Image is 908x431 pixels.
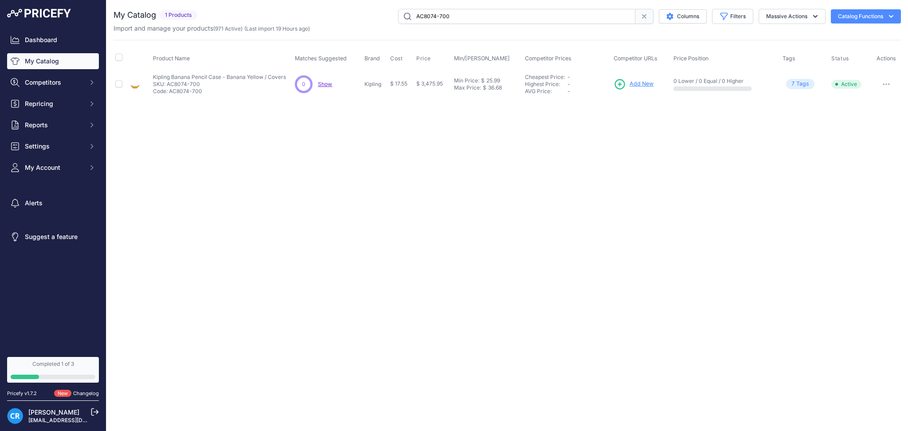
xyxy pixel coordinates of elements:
[398,9,635,24] input: Search
[712,9,753,24] button: Filters
[25,142,83,151] span: Settings
[659,9,707,24] button: Columns
[567,74,570,80] span: -
[7,390,37,397] div: Pricefy v1.7.2
[525,88,567,95] div: AVG Price:
[486,84,502,91] div: 36.68
[416,55,433,62] button: Price
[7,160,99,176] button: My Account
[783,55,795,62] span: Tags
[614,78,654,90] a: Add New
[11,360,95,368] div: Completed 1 of 3
[525,81,567,88] div: Highest Price:
[302,80,305,88] span: 0
[673,55,708,62] span: Price Position
[454,77,479,84] div: Min Price:
[567,81,570,87] span: -
[614,55,658,62] span: Competitor URLs
[877,55,896,62] span: Actions
[7,74,99,90] button: Competitors
[25,121,83,129] span: Reports
[759,9,826,24] button: Massive Actions
[25,163,83,172] span: My Account
[791,80,794,88] span: 7
[7,138,99,154] button: Settings
[525,55,571,62] span: Competitor Prices
[390,80,407,87] span: $ 17.55
[630,80,654,88] span: Add New
[295,55,347,62] span: Matches Suggested
[7,229,99,245] a: Suggest a feature
[153,55,190,62] span: Product Name
[390,55,403,62] span: Cost
[7,32,99,48] a: Dashboard
[786,79,814,89] span: Tag
[831,55,851,62] button: Status
[25,78,83,87] span: Competitors
[153,81,286,88] p: SKU: AC8074-700
[73,390,99,396] a: Changelog
[806,80,809,88] span: s
[160,10,197,20] span: 1 Products
[454,55,510,62] span: Min/[PERSON_NAME]
[831,9,901,24] button: Catalog Functions
[831,80,861,89] span: Active
[318,81,332,87] a: Show
[113,24,310,33] p: Import and manage your products
[416,80,443,87] span: $ 3,475.95
[28,417,121,423] a: [EMAIL_ADDRESS][DOMAIN_NAME]
[390,55,404,62] button: Cost
[485,77,500,84] div: 25.99
[831,55,849,62] span: Status
[54,390,71,397] span: New
[153,74,286,81] p: Kipling Banana Pencil Case - Banana Yellow / Covers
[567,88,570,94] span: -
[28,408,79,416] a: [PERSON_NAME]
[7,96,99,112] button: Repricing
[673,78,774,85] p: 0 Lower / 0 Equal / 0 Higher
[7,357,99,383] a: Completed 1 of 3
[7,9,71,18] img: Pricefy Logo
[7,53,99,69] a: My Catalog
[244,25,310,32] span: (Last import 19 Hours ago)
[113,9,156,21] h2: My Catalog
[7,32,99,346] nav: Sidebar
[215,25,241,32] a: 971 Active
[364,81,387,88] p: Kipling
[7,195,99,211] a: Alerts
[153,88,286,95] p: Code: AC8074-700
[525,74,565,80] a: Cheapest Price:
[213,25,243,32] span: ( )
[25,99,83,108] span: Repricing
[364,55,380,62] span: Brand
[416,55,431,62] span: Price
[7,117,99,133] button: Reports
[454,84,481,91] div: Max Price:
[481,77,485,84] div: $
[483,84,486,91] div: $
